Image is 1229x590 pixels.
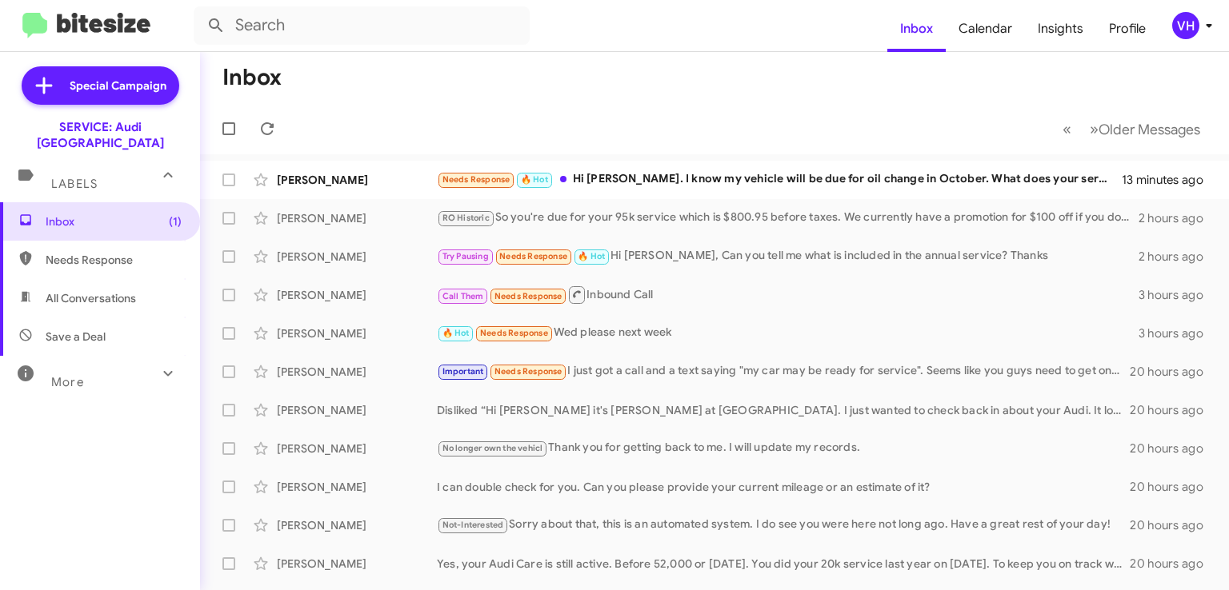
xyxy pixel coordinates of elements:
[437,285,1139,305] div: Inbound Call
[46,252,182,268] span: Needs Response
[1130,402,1216,418] div: 20 hours ago
[480,328,548,338] span: Needs Response
[437,439,1130,457] div: Thank you for getting back to me. I will update my records.
[277,556,437,572] div: [PERSON_NAME]
[70,78,166,94] span: Special Campaign
[946,6,1025,52] a: Calendar
[442,291,484,301] span: Call Them
[437,324,1139,342] div: Wed please next week
[194,6,530,45] input: Search
[222,65,282,90] h1: Inbox
[887,6,946,52] a: Inbox
[46,329,106,345] span: Save a Deal
[1130,441,1216,456] div: 20 hours ago
[169,213,182,229] span: (1)
[437,479,1130,495] div: I can double check for you. Can you please provide your current mileage or an estimate of it?
[442,213,490,223] span: RO Historic
[442,366,484,377] span: Important
[1130,556,1216,572] div: 20 hours ago
[437,556,1130,572] div: Yes, your Audi Care is still active. Before 52,000 or [DATE]. You did your 20k service last year ...
[46,213,182,229] span: Inbox
[494,366,562,377] span: Needs Response
[578,251,605,261] span: 🔥 Hot
[46,290,136,306] span: All Conversations
[277,172,437,188] div: [PERSON_NAME]
[437,209,1139,227] div: So you're due for your 95k service which is $800.95 before taxes. We currently have a promotion f...
[1090,119,1099,139] span: »
[51,177,98,191] span: Labels
[277,325,437,341] div: [PERSON_NAME]
[1139,287,1216,303] div: 3 hours ago
[494,291,562,301] span: Needs Response
[1159,12,1211,39] button: VH
[277,479,437,495] div: [PERSON_NAME]
[442,520,504,530] span: Not-Interested
[442,174,510,185] span: Needs Response
[277,402,437,418] div: [PERSON_NAME]
[442,328,470,338] span: 🔥 Hot
[437,170,1122,189] div: Hi [PERSON_NAME]. I know my vehicle will be due for oil change in October. What does your service...
[277,441,437,456] div: [PERSON_NAME]
[1025,6,1096,52] a: Insights
[277,517,437,533] div: [PERSON_NAME]
[521,174,548,185] span: 🔥 Hot
[1054,113,1210,146] nav: Page navigation example
[1130,479,1216,495] div: 20 hours ago
[437,247,1139,265] div: Hi [PERSON_NAME], Can you tell me what is included in the annual service? Thanks
[1139,210,1216,226] div: 2 hours ago
[1130,517,1216,533] div: 20 hours ago
[1139,325,1216,341] div: 3 hours ago
[1099,121,1200,138] span: Older Messages
[51,375,84,389] span: More
[437,362,1130,381] div: I just got a call and a text saying "my car may be ready for service". Seems like you guys need t...
[277,249,437,265] div: [PERSON_NAME]
[442,443,543,453] span: No longer own the vehicl
[277,364,437,380] div: [PERSON_NAME]
[437,516,1130,534] div: Sorry about that, this is an automated system. I do see you were here not long ago. Have a great ...
[22,66,179,105] a: Special Campaign
[1130,364,1216,380] div: 20 hours ago
[1080,113,1210,146] button: Next
[437,402,1130,418] div: Disliked “Hi [PERSON_NAME] it's [PERSON_NAME] at [GEOGRAPHIC_DATA]. I just wanted to check back i...
[1122,172,1216,188] div: 13 minutes ago
[277,210,437,226] div: [PERSON_NAME]
[1096,6,1159,52] a: Profile
[1063,119,1071,139] span: «
[1172,12,1199,39] div: VH
[1139,249,1216,265] div: 2 hours ago
[499,251,567,261] span: Needs Response
[1053,113,1081,146] button: Previous
[277,287,437,303] div: [PERSON_NAME]
[442,251,489,261] span: Try Pausing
